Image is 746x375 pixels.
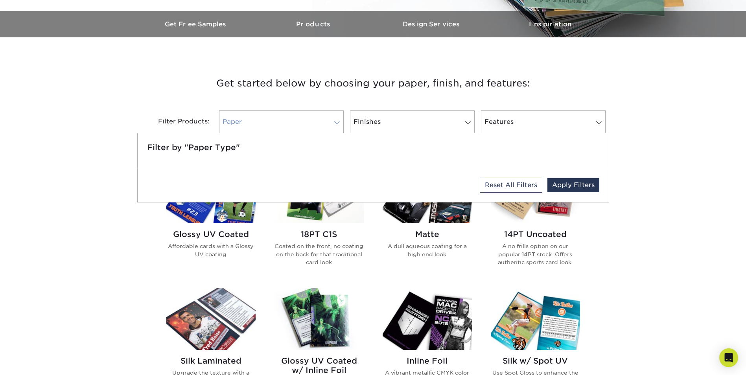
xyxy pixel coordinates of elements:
[274,242,364,266] p: Coated on the front, no coating on the back for that traditional card look
[373,11,491,37] a: Design Services
[274,288,364,350] img: Glossy UV Coated w/ Inline Foil Trading Cards
[383,356,472,366] h2: Inline Foil
[491,162,580,279] a: 14PT Uncoated Trading Cards 14PT Uncoated A no frills option on our popular 14PT stock. Offers au...
[147,143,599,152] h5: Filter by "Paper Type"
[491,20,609,28] h3: Inspiration
[481,110,606,133] a: Features
[547,178,599,192] a: Apply Filters
[383,162,472,279] a: Matte Trading Cards Matte A dull aqueous coating for a high end look
[166,162,256,279] a: Glossy UV Coated Trading Cards Glossy UV Coated Affordable cards with a Glossy UV coating
[255,11,373,37] a: Products
[255,20,373,28] h3: Products
[274,356,364,375] h2: Glossy UV Coated w/ Inline Foil
[383,288,472,350] img: Inline Foil Trading Cards
[137,110,216,133] div: Filter Products:
[274,230,364,239] h2: 18PT C1S
[719,348,738,367] div: Open Intercom Messenger
[383,230,472,239] h2: Matte
[480,178,542,193] a: Reset All Filters
[166,230,256,239] h2: Glossy UV Coated
[491,288,580,350] img: Silk w/ Spot UV Trading Cards
[137,20,255,28] h3: Get Free Samples
[219,110,344,133] a: Paper
[350,110,475,133] a: Finishes
[491,230,580,239] h2: 14PT Uncoated
[166,288,256,350] img: Silk Laminated Trading Cards
[373,20,491,28] h3: Design Services
[491,11,609,37] a: Inspiration
[166,356,256,366] h2: Silk Laminated
[491,242,580,266] p: A no frills option on our popular 14PT stock. Offers authentic sports card look.
[137,11,255,37] a: Get Free Samples
[166,242,256,258] p: Affordable cards with a Glossy UV coating
[143,66,603,101] h3: Get started below by choosing your paper, finish, and features:
[383,242,472,258] p: A dull aqueous coating for a high end look
[274,162,364,279] a: 18PT C1S Trading Cards 18PT C1S Coated on the front, no coating on the back for that traditional ...
[491,356,580,366] h2: Silk w/ Spot UV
